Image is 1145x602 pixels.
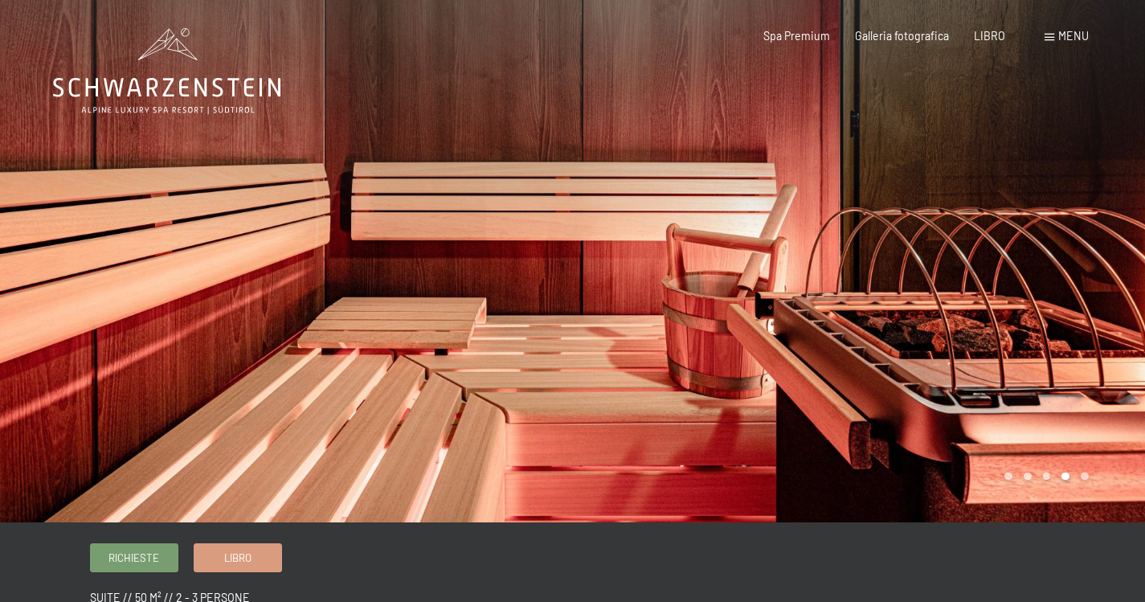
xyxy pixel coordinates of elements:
[974,29,1005,43] a: LIBRO
[91,544,178,571] a: Richieste
[855,29,949,43] a: Galleria fotografica
[194,544,281,571] a: Libro
[224,551,251,564] font: Libro
[108,551,159,564] font: Richieste
[1058,29,1089,43] font: menu
[763,29,830,43] a: Spa Premium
